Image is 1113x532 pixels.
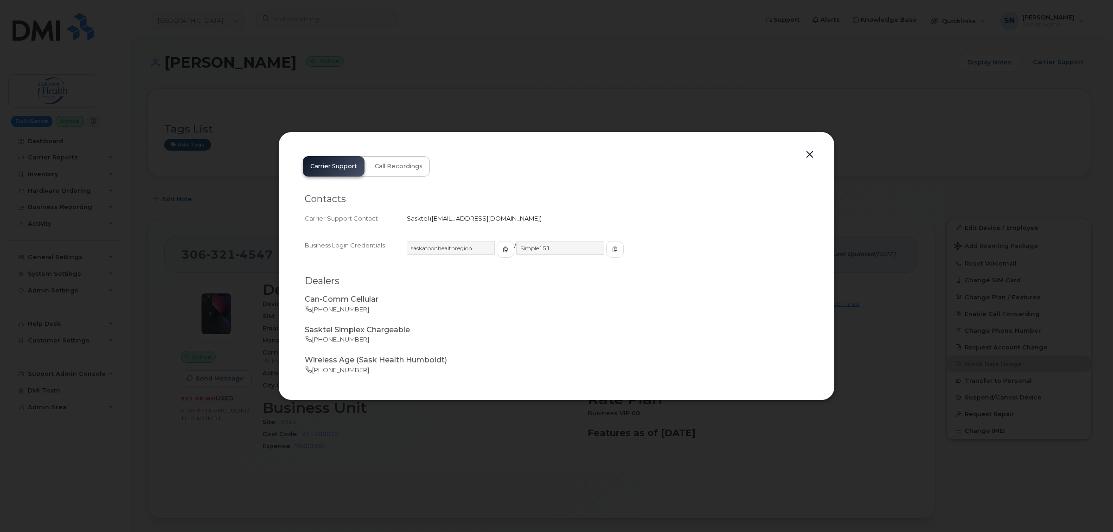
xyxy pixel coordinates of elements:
p: Can-Comm Cellular [305,294,808,305]
p: [PHONE_NUMBER] [305,305,808,314]
p: [PHONE_NUMBER] [305,366,808,374]
h2: Contacts [305,193,808,205]
span: Call Recordings [375,163,422,170]
button: copy to clipboard [606,241,624,258]
div: / [407,241,808,266]
p: [PHONE_NUMBER] [305,335,808,344]
p: Wireless Age (Sask Health Humboldt) [305,355,808,366]
h2: Dealers [305,275,808,287]
span: Sasktel [407,215,429,222]
p: Sasktel Simplex Chargeable [305,325,808,336]
span: [EMAIL_ADDRESS][DOMAIN_NAME] [432,215,540,222]
div: Business Login Credentials [305,241,407,266]
button: copy to clipboard [497,241,514,258]
div: Carrier Support Contact [305,214,407,223]
iframe: Messenger Launcher [1073,492,1106,525]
